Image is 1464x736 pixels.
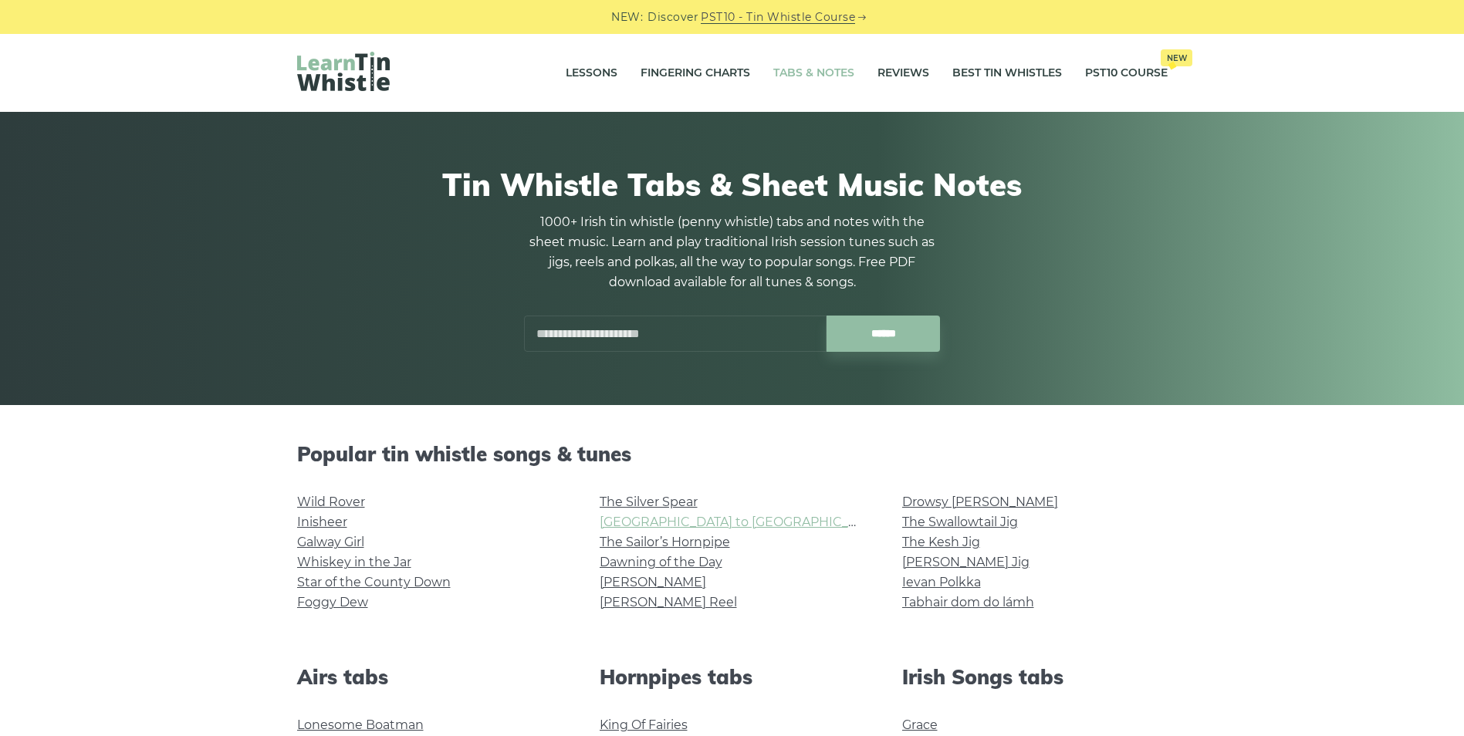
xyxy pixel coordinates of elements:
h2: Airs tabs [297,665,563,689]
a: Grace [902,717,938,732]
a: [PERSON_NAME] Reel [600,595,737,609]
a: [PERSON_NAME] [600,575,706,589]
a: Galway Girl [297,535,364,549]
img: LearnTinWhistle.com [297,52,390,91]
a: The Kesh Jig [902,535,980,549]
a: Tabhair dom do lámh [902,595,1034,609]
h2: Popular tin whistle songs & tunes [297,442,1168,466]
a: The Silver Spear [600,495,698,509]
a: Dawning of the Day [600,555,722,569]
a: The Swallowtail Jig [902,515,1018,529]
a: Drowsy [PERSON_NAME] [902,495,1058,509]
a: The Sailor’s Hornpipe [600,535,730,549]
a: [PERSON_NAME] Jig [902,555,1030,569]
a: Lonesome Boatman [297,717,424,732]
a: Tabs & Notes [773,54,854,93]
a: PST10 CourseNew [1085,54,1168,93]
a: Whiskey in the Jar [297,555,411,569]
a: Reviews [877,54,929,93]
a: Best Tin Whistles [952,54,1062,93]
a: Star of the County Down [297,575,451,589]
a: Fingering Charts [641,54,750,93]
p: 1000+ Irish tin whistle (penny whistle) tabs and notes with the sheet music. Learn and play tradi... [524,212,941,292]
span: New [1161,49,1192,66]
a: Lessons [566,54,617,93]
a: Foggy Dew [297,595,368,609]
h1: Tin Whistle Tabs & Sheet Music Notes [297,166,1168,203]
a: King Of Fairies [600,717,688,732]
h2: Hornpipes tabs [600,665,865,689]
a: Wild Rover [297,495,365,509]
a: Inisheer [297,515,347,529]
h2: Irish Songs tabs [902,665,1168,689]
a: Ievan Polkka [902,575,981,589]
a: [GEOGRAPHIC_DATA] to [GEOGRAPHIC_DATA] [600,515,884,529]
